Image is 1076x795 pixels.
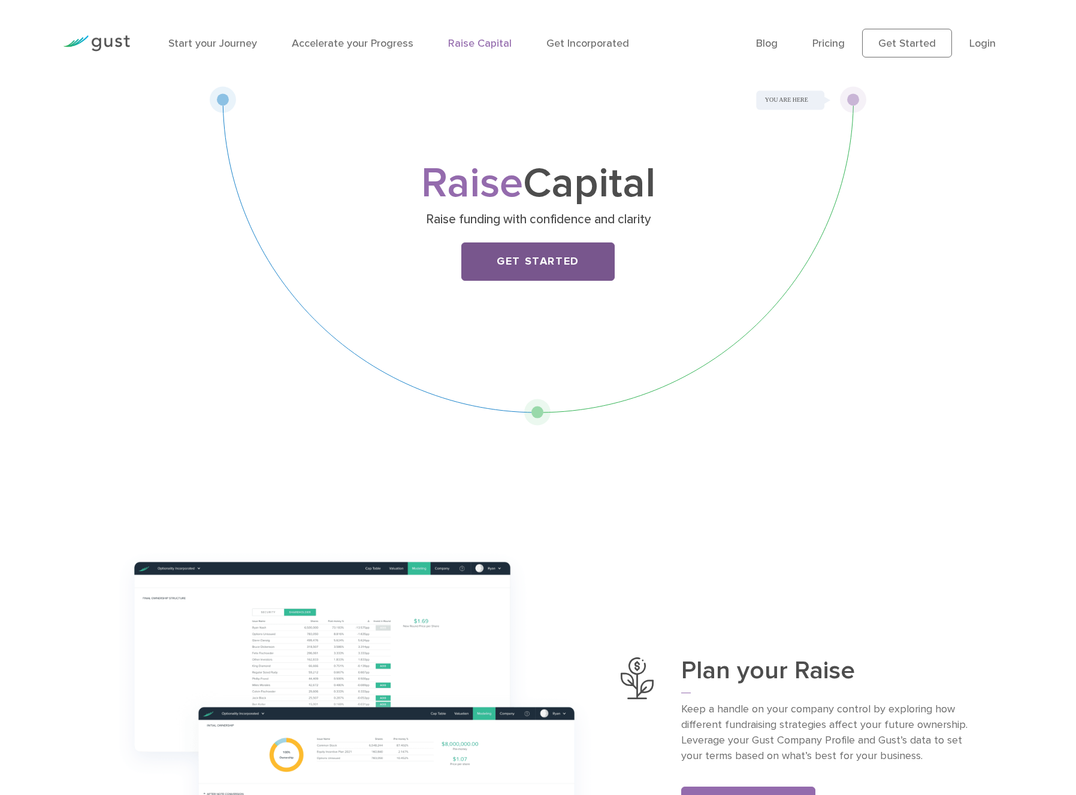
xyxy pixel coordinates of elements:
h1: Capital [301,165,775,203]
a: Start your Journey [168,37,257,50]
a: Pricing [812,37,845,50]
a: Login [969,37,996,50]
img: Gust Logo [63,35,130,51]
a: Get Started [862,29,952,57]
a: Raise Capital [448,37,512,50]
a: Get Started [461,242,615,281]
p: Keep a handle on your company control by exploring how different fundraising strategies affect yo... [681,702,968,764]
img: Plan Your Raise [621,657,654,699]
p: Raise funding with confidence and clarity [306,211,770,228]
a: Accelerate your Progress [292,37,413,50]
h3: Plan your Raise [681,657,968,693]
a: Get Incorporated [546,37,629,50]
a: Blog [756,37,778,50]
span: Raise [421,158,523,208]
